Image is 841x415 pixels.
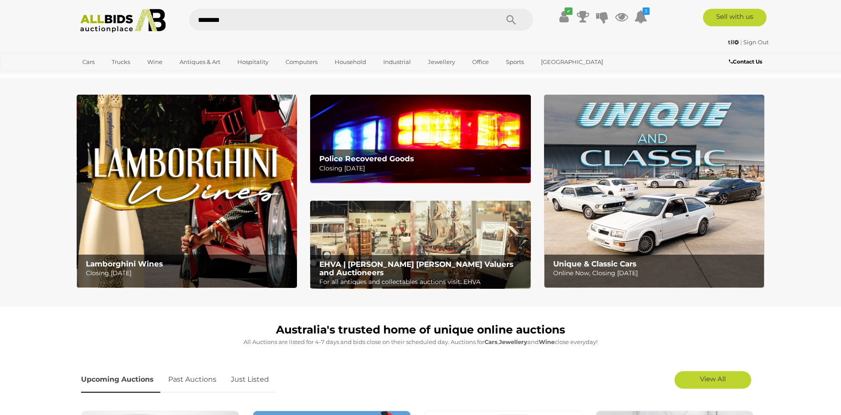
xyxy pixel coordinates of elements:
a: Industrial [378,55,417,69]
a: Household [329,55,372,69]
a: View All [675,371,751,389]
a: Lamborghini Wines Lamborghini Wines Closing [DATE] [77,95,297,288]
i: 3 [643,7,650,15]
img: Allbids.com.au [75,9,170,33]
span: View All [700,375,726,383]
i: ✔ [565,7,572,15]
a: Office [466,55,495,69]
span: | [740,39,742,46]
strong: tll [728,39,739,46]
img: EHVA | Evans Hastings Valuers and Auctioneers [310,201,530,289]
b: Unique & Classic Cars [553,259,636,268]
a: tll [728,39,740,46]
a: Computers [280,55,323,69]
p: Closing [DATE] [319,163,526,174]
img: Police Recovered Goods [310,95,530,183]
strong: Wine [539,338,555,345]
strong: Jewellery [499,338,527,345]
b: EHVA | [PERSON_NAME] [PERSON_NAME] Valuers and Auctioneers [319,260,513,277]
a: ✔ [557,9,570,25]
a: Antiques & Art [174,55,226,69]
a: Wine [141,55,168,69]
a: Jewellery [422,55,461,69]
a: Unique & Classic Cars Unique & Classic Cars Online Now, Closing [DATE] [544,95,764,288]
a: Contact Us [729,57,764,67]
b: Police Recovered Goods [319,154,414,163]
a: Past Auctions [162,367,223,393]
p: For all antiques and collectables auctions visit: EHVA [319,277,526,287]
a: Sell with us [703,9,767,26]
h1: Australia's trusted home of unique online auctions [81,324,760,336]
b: Contact Us [729,58,762,65]
p: Closing [DATE] [86,268,292,279]
a: Police Recovered Goods Police Recovered Goods Closing [DATE] [310,95,530,183]
a: Upcoming Auctions [81,367,160,393]
img: Lamborghini Wines [77,95,297,288]
button: Search [489,9,533,31]
a: Hospitality [232,55,274,69]
b: Lamborghini Wines [86,259,163,268]
p: Online Now, Closing [DATE] [553,268,760,279]
a: Trucks [106,55,136,69]
a: Sports [500,55,530,69]
a: EHVA | Evans Hastings Valuers and Auctioneers EHVA | [PERSON_NAME] [PERSON_NAME] Valuers and Auct... [310,201,530,289]
strong: Cars [484,338,498,345]
a: Just Listed [224,367,276,393]
a: Cars [77,55,100,69]
a: [GEOGRAPHIC_DATA] [535,55,609,69]
img: Unique & Classic Cars [544,95,764,288]
a: 3 [634,9,647,25]
p: All Auctions are listed for 4-7 days and bids close on their scheduled day. Auctions for , and cl... [81,337,760,347]
a: Sign Out [743,39,769,46]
